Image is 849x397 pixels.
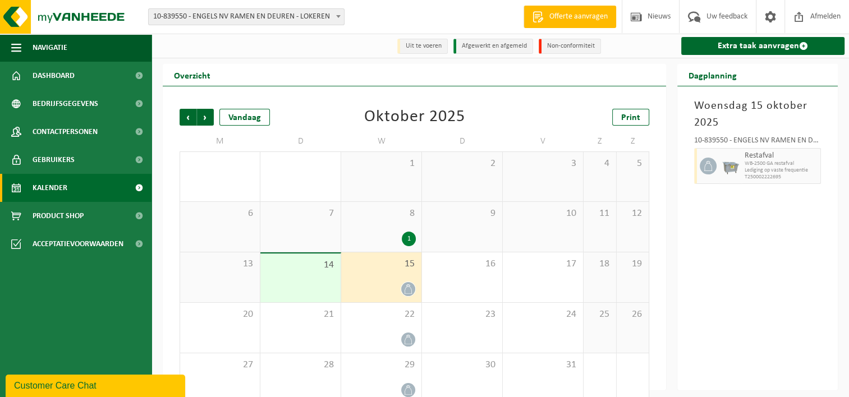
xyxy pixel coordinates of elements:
[589,158,611,170] span: 4
[621,113,640,122] span: Print
[547,11,611,22] span: Offerte aanvragen
[266,259,335,271] span: 14
[589,308,611,321] span: 25
[266,207,335,220] span: 7
[681,37,845,55] a: Extra taak aanvragen
[622,207,644,220] span: 12
[508,359,577,371] span: 31
[260,131,341,151] td: D
[508,207,577,220] span: 10
[503,131,584,151] td: V
[341,131,422,151] td: W
[524,6,616,28] a: Offerte aanvragen
[33,174,67,202] span: Kalender
[589,258,611,270] span: 18
[584,131,617,151] td: Z
[589,207,611,220] span: 11
[186,258,254,270] span: 13
[266,359,335,371] span: 28
[612,109,649,126] a: Print
[422,131,503,151] td: D
[148,8,345,25] span: 10-839550 - ENGELS NV RAMEN EN DEUREN - LOKEREN
[180,131,260,151] td: M
[428,308,497,321] span: 23
[219,109,270,126] div: Vandaag
[266,308,335,321] span: 21
[745,160,818,167] span: WB-2500 GA restafval
[33,34,67,62] span: Navigatie
[186,308,254,321] span: 20
[347,308,416,321] span: 22
[33,202,84,230] span: Product Shop
[428,207,497,220] span: 9
[508,308,577,321] span: 24
[622,308,644,321] span: 26
[6,372,187,397] iframe: chat widget
[33,90,98,118] span: Bedrijfsgegevens
[722,158,739,174] img: WB-2500-GAL-GY-01
[33,62,75,90] span: Dashboard
[428,359,497,371] span: 30
[617,131,650,151] td: Z
[508,158,577,170] span: 3
[428,258,497,270] span: 16
[397,39,448,54] li: Uit te voeren
[347,158,416,170] span: 1
[186,207,254,220] span: 6
[539,39,601,54] li: Non-conformiteit
[677,64,748,86] h2: Dagplanning
[745,167,818,174] span: Lediging op vaste frequentie
[453,39,533,54] li: Afgewerkt en afgemeld
[33,146,75,174] span: Gebruikers
[33,230,123,258] span: Acceptatievoorwaarden
[402,232,416,246] div: 1
[347,359,416,371] span: 29
[163,64,222,86] h2: Overzicht
[622,158,644,170] span: 5
[694,98,821,131] h3: Woensdag 15 oktober 2025
[186,359,254,371] span: 27
[33,118,98,146] span: Contactpersonen
[364,109,465,126] div: Oktober 2025
[694,137,821,148] div: 10-839550 - ENGELS NV RAMEN EN DEUREN - LOKEREN
[347,207,416,220] span: 8
[180,109,196,126] span: Vorige
[428,158,497,170] span: 2
[149,9,344,25] span: 10-839550 - ENGELS NV RAMEN EN DEUREN - LOKEREN
[745,174,818,181] span: T250002222695
[745,151,818,160] span: Restafval
[347,258,416,270] span: 15
[197,109,214,126] span: Volgende
[508,258,577,270] span: 17
[622,258,644,270] span: 19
